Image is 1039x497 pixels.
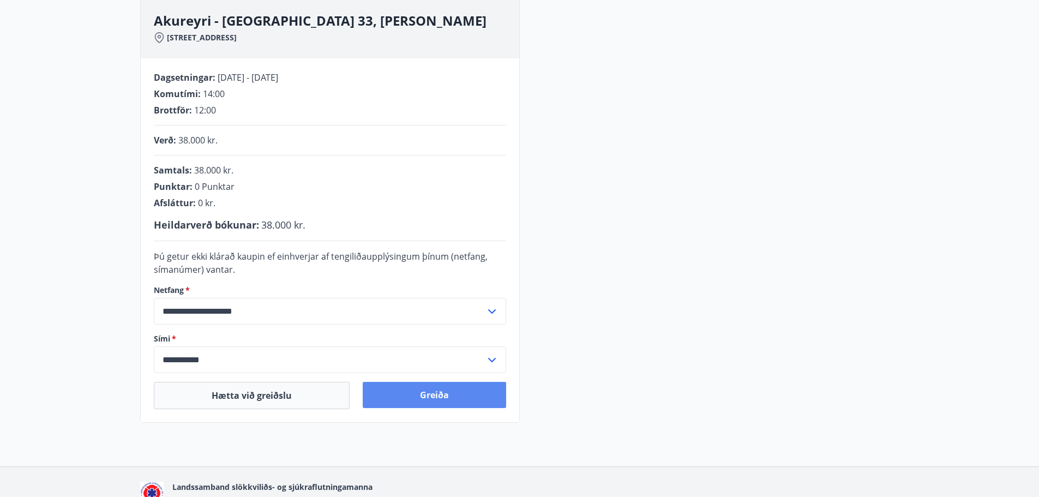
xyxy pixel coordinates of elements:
span: Heildarverð bókunar : [154,218,259,231]
span: Þú getur ekki klárað kaupin ef einhverjar af tengiliðaupplýsingum þínum (netfang, símanúmer) vantar. [154,250,488,276]
span: Verð : [154,134,176,146]
span: 14:00 [203,88,225,100]
span: [STREET_ADDRESS] [167,32,237,43]
span: 38.000 kr. [178,134,218,146]
button: Hætta við greiðslu [154,382,350,409]
span: Afsláttur : [154,197,196,209]
span: [DATE] - [DATE] [218,71,278,83]
span: 38.000 kr. [194,164,233,176]
label: Netfang [154,285,506,296]
label: Sími [154,333,506,344]
span: 0 kr. [198,197,215,209]
h3: Akureyri - [GEOGRAPHIC_DATA] 33, [PERSON_NAME] [154,11,519,30]
span: Samtals : [154,164,192,176]
span: Landssamband slökkviliðs- og sjúkraflutningamanna [172,482,373,492]
span: 0 Punktar [195,181,235,193]
span: Komutími : [154,88,201,100]
span: Punktar : [154,181,193,193]
button: Greiða [363,382,506,408]
span: Brottför : [154,104,192,116]
span: Dagsetningar : [154,71,215,83]
span: 38.000 kr. [261,218,305,231]
span: 12:00 [194,104,216,116]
